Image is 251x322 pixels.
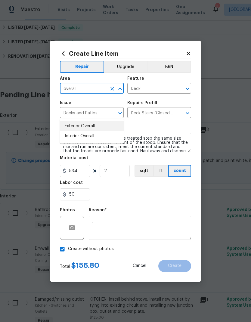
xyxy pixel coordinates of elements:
[183,109,192,117] button: Open
[168,264,181,268] span: Create
[60,181,83,185] h5: Labor cost
[127,101,157,105] h5: Repairs Prefill
[108,85,116,93] button: Clear
[60,101,71,105] h5: Issue
[60,262,99,270] div: Total
[89,216,191,240] textarea: .
[168,165,191,177] button: count
[135,165,153,177] button: sqft
[127,76,144,81] h5: Feature
[60,131,124,141] li: Interior Overall
[158,260,191,272] button: Create
[116,85,124,93] button: Close
[60,156,88,160] h5: Material cost
[60,121,124,131] li: Exterior Overall
[133,264,146,268] span: Cancel
[89,208,107,212] h5: Reason*
[60,133,191,152] textarea: Install new cedar tone pressure treated step the same size and the sidewalk section in front of t...
[60,208,75,212] h5: Photos
[183,85,192,93] button: Open
[60,61,104,73] button: Repair
[71,262,99,269] span: $ 156.80
[60,76,70,81] h5: Area
[68,246,114,252] span: Create without photos
[147,61,191,73] button: BRN
[153,165,168,177] button: ft
[116,109,124,117] button: Open
[60,50,186,57] h2: Create Line Item
[123,260,156,272] button: Cancel
[104,61,147,73] button: Upgrade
